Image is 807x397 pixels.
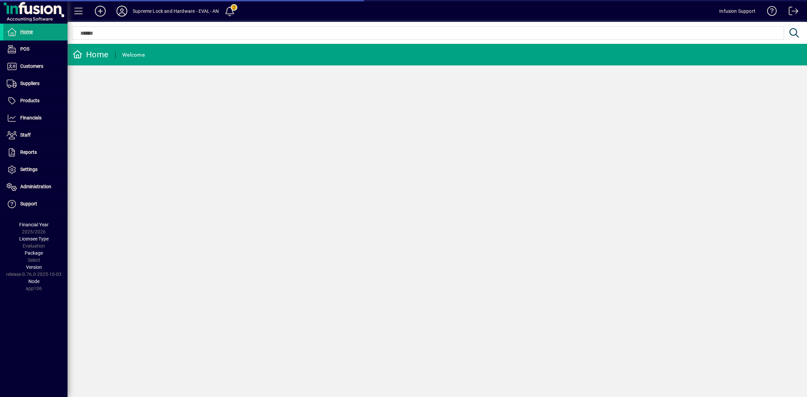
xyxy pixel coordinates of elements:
[20,184,51,189] span: Administration
[20,115,42,120] span: Financials
[3,144,68,161] a: Reports
[28,279,40,284] span: Node
[20,132,31,138] span: Staff
[3,75,68,92] a: Suppliers
[26,264,42,270] span: Version
[19,236,49,242] span: Licensee Type
[122,50,145,60] div: Welcome
[20,149,37,155] span: Reports
[3,178,68,195] a: Administration
[3,58,68,75] a: Customers
[133,6,219,17] div: Supreme Lock and Hardware - EVAL- AN
[784,1,799,23] a: Logout
[20,98,40,103] span: Products
[719,6,755,17] div: Infusion Support
[20,201,37,206] span: Support
[3,92,68,109] a: Products
[25,250,43,256] span: Package
[20,167,37,172] span: Settings
[89,5,111,17] button: Add
[3,161,68,178] a: Settings
[19,222,49,227] span: Financial Year
[20,29,33,34] span: Home
[3,41,68,58] a: POS
[73,49,108,60] div: Home
[20,63,43,69] span: Customers
[111,5,133,17] button: Profile
[3,110,68,126] a: Financials
[20,81,40,86] span: Suppliers
[3,127,68,144] a: Staff
[762,1,777,23] a: Knowledge Base
[20,46,29,52] span: POS
[3,196,68,212] a: Support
